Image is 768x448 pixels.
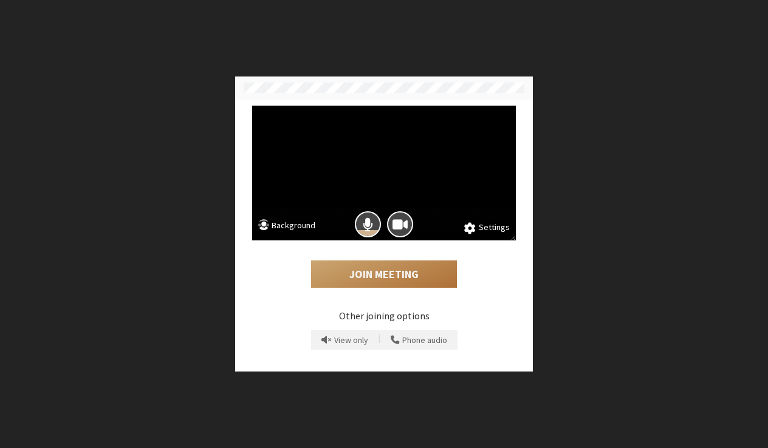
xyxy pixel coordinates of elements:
button: Join Meeting [311,260,457,288]
p: Other joining options [252,308,516,323]
button: Prevent echo when there is already an active mic and speaker in the room. [317,330,372,350]
button: Camera is on [387,211,413,237]
button: Mic is on [355,211,381,237]
span: Phone audio [402,336,447,345]
span: View only [334,336,368,345]
button: Background [258,219,315,234]
span: | [379,332,380,348]
button: Settings [464,221,510,234]
button: Use your phone for mic and speaker while you view the meeting on this device. [386,330,451,350]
